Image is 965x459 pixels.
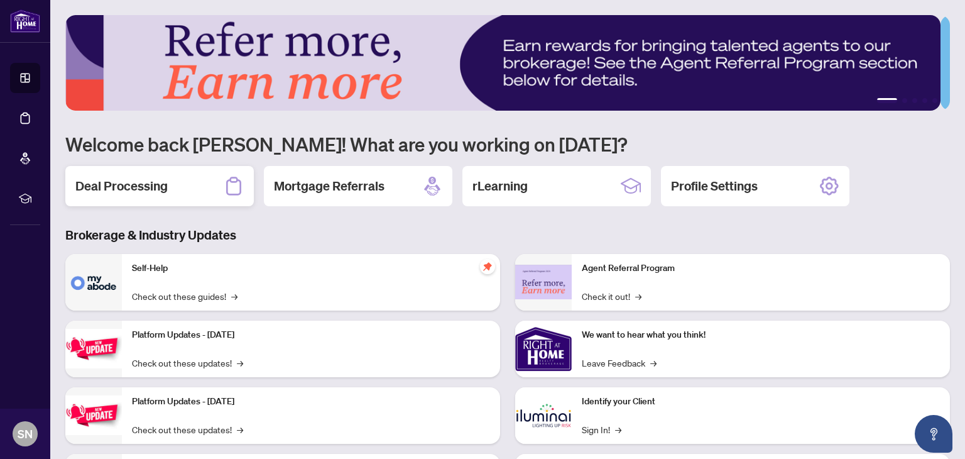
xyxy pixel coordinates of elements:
button: 5 [932,98,937,103]
span: SN [18,425,33,443]
button: Open asap [915,415,952,453]
span: → [231,289,237,303]
img: Slide 0 [65,15,940,111]
h3: Brokerage & Industry Updates [65,226,950,244]
img: Platform Updates - July 8, 2025 [65,395,122,435]
p: Platform Updates - [DATE] [132,395,490,409]
h2: rLearning [472,177,528,195]
button: 1 [877,98,897,103]
h2: Profile Settings [671,177,758,195]
span: → [615,423,621,436]
h2: Deal Processing [75,177,168,195]
a: Check out these updates!→ [132,423,243,436]
a: Leave Feedback→ [582,356,657,370]
a: Sign In!→ [582,423,621,436]
p: We want to hear what you think! [582,328,940,342]
a: Check it out!→ [582,289,641,303]
img: Identify your Client [515,387,572,444]
img: Platform Updates - July 21, 2025 [65,329,122,368]
p: Platform Updates - [DATE] [132,328,490,342]
img: Agent Referral Program [515,265,572,299]
p: Agent Referral Program [582,262,940,275]
span: → [237,356,243,370]
button: 3 [912,98,917,103]
img: We want to hear what you think! [515,321,572,377]
p: Self-Help [132,262,490,275]
span: → [237,423,243,436]
span: → [650,356,657,370]
a: Check out these guides!→ [132,289,237,303]
img: Self-Help [65,254,122,311]
p: Identify your Client [582,395,940,409]
a: Check out these updates!→ [132,356,243,370]
h1: Welcome back [PERSON_NAME]! What are you working on [DATE]? [65,132,950,156]
span: pushpin [480,259,495,274]
img: logo [10,9,40,33]
span: → [635,289,641,303]
button: 2 [902,98,907,103]
h2: Mortgage Referrals [274,177,384,195]
button: 4 [922,98,927,103]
